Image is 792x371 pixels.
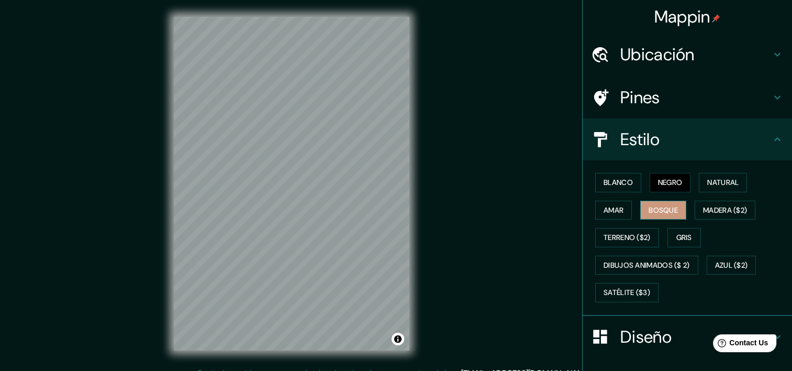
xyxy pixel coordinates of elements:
[595,201,632,220] button: Amar
[715,259,748,272] font: Azul ($2)
[174,17,409,351] canvas: Mapa
[620,44,771,65] h4: Ubicación
[583,77,792,118] div: Pines
[583,34,792,75] div: Ubicación
[650,173,691,192] button: Negro
[640,201,686,220] button: Bosque
[620,87,771,108] h4: Pines
[667,228,701,247] button: Gris
[620,326,771,347] h4: Diseño
[595,283,659,302] button: Satélite ($3)
[583,316,792,358] div: Diseño
[703,204,747,217] font: Madera ($2)
[604,231,651,244] font: Terreno ($2)
[712,14,720,23] img: pin-icon.png
[583,118,792,160] div: Estilo
[658,176,683,189] font: Negro
[392,333,404,345] button: Alternar atribución
[604,176,633,189] font: Blanco
[654,6,710,28] font: Mappin
[595,256,698,275] button: Dibujos animados ($ 2)
[595,173,641,192] button: Blanco
[604,259,690,272] font: Dibujos animados ($ 2)
[699,330,780,359] iframe: Help widget launcher
[620,129,771,150] h4: Estilo
[604,204,623,217] font: Amar
[699,173,747,192] button: Natural
[649,204,678,217] font: Bosque
[707,176,739,189] font: Natural
[695,201,755,220] button: Madera ($2)
[595,228,659,247] button: Terreno ($2)
[707,256,756,275] button: Azul ($2)
[604,286,650,299] font: Satélite ($3)
[676,231,692,244] font: Gris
